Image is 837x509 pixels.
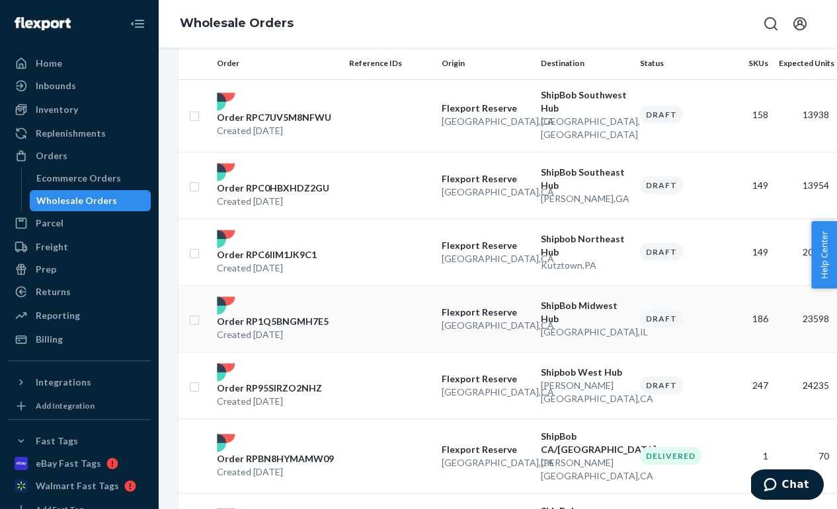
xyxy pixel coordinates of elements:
[442,239,530,252] p: Flexport Reserve
[442,319,530,332] p: [GEOGRAPHIC_DATA] , CA
[541,299,629,325] p: ShipBob Midwest Hub
[442,172,530,186] p: Flexport Reserve
[758,11,784,37] button: Open Search Box
[217,248,317,261] p: Order RPC6IIM1JK9C1
[541,366,629,379] p: Shipbob West Hub
[217,230,235,248] img: flexport logo
[8,259,151,280] a: Prep
[8,75,151,96] a: Inbounds
[8,145,151,166] a: Orders
[15,17,71,30] img: Flexport logo
[536,48,635,79] th: Destination
[442,456,530,469] p: [GEOGRAPHIC_DATA] , CA
[541,325,629,339] p: [GEOGRAPHIC_DATA] , IL
[541,232,629,259] p: Shipbob Northeast Hub
[217,124,331,137] p: Created [DATE]
[217,434,235,452] img: flexport logo
[442,386,530,399] p: [GEOGRAPHIC_DATA] , CA
[442,102,530,115] p: Flexport Reserve
[217,261,317,275] p: Created [DATE]
[8,372,151,393] button: Integrations
[36,376,91,389] div: Integrations
[217,111,331,124] p: Order RPC7UV5M8NFWU
[30,168,151,189] a: Ecommerce Orders
[541,379,629,405] p: [PERSON_NAME][GEOGRAPHIC_DATA] , CA
[442,115,530,128] p: [GEOGRAPHIC_DATA] , CA
[217,195,329,208] p: Created [DATE]
[727,285,774,352] td: 186
[36,457,101,470] div: eBay Fast Tags
[217,163,235,182] img: flexport logo
[727,219,774,285] td: 149
[442,443,530,456] p: Flexport Reserve
[751,469,824,502] iframe: Opens a widget where you can chat to one of our agents
[640,447,701,465] div: Delivered
[8,305,151,326] a: Reporting
[36,217,63,230] div: Parcel
[541,88,629,115] p: ShipBob Southwest Hub
[727,352,774,419] td: 247
[727,77,774,152] td: 158
[36,400,95,411] div: Add Integration
[217,363,235,382] img: flexport logo
[727,48,774,79] th: SKUs
[541,166,629,192] p: ShipBob Southeast Hub
[8,99,151,120] a: Inventory
[727,419,774,493] td: 1
[787,11,813,37] button: Open account menu
[8,123,151,144] a: Replenishments
[30,190,151,211] a: Wholesale Orders
[436,48,536,79] th: Origin
[640,243,683,261] div: Draft
[8,475,151,496] a: Walmart Fast Tags
[442,252,530,265] p: [GEOGRAPHIC_DATA] , CA
[36,127,106,140] div: Replenishments
[640,310,683,327] div: Draft
[36,240,68,254] div: Freight
[36,149,67,162] div: Orders
[8,53,151,74] a: Home
[635,48,727,79] th: Status
[212,48,344,79] th: Order
[344,48,436,79] th: Reference IDs
[8,453,151,474] a: eBay Fast Tags
[541,259,629,272] p: Kutztown , PA
[442,372,530,386] p: Flexport Reserve
[442,306,530,319] p: Flexport Reserve
[640,376,683,394] div: Draft
[36,57,62,70] div: Home
[217,315,329,328] p: Order RP1Q5BNGMH7E5
[124,11,151,37] button: Close Navigation
[180,16,294,30] a: Wholesale Orders
[727,152,774,219] td: 149
[217,395,322,408] p: Created [DATE]
[217,182,329,195] p: Order RPC0HBXHDZ2GU
[8,398,151,414] a: Add Integration
[811,221,837,288] button: Help Center
[541,456,629,483] p: [PERSON_NAME][GEOGRAPHIC_DATA] , CA
[640,176,683,194] div: Draft
[442,186,530,199] p: [GEOGRAPHIC_DATA] , CA
[217,452,334,465] p: Order RPBN8HYMAMW09
[8,430,151,452] button: Fast Tags
[36,79,76,92] div: Inbounds
[169,5,304,43] ol: breadcrumbs
[36,309,80,322] div: Reporting
[8,281,151,302] a: Returns
[8,213,151,234] a: Parcel
[36,285,71,298] div: Returns
[36,333,63,346] div: Billing
[217,328,329,341] p: Created [DATE]
[36,172,121,185] div: Ecommerce Orders
[8,329,151,350] a: Billing
[36,479,119,492] div: Walmart Fast Tags
[8,236,151,257] a: Freight
[541,115,629,141] p: [GEOGRAPHIC_DATA] , [GEOGRAPHIC_DATA]
[36,194,117,207] div: Wholesale Orders
[36,103,78,116] div: Inventory
[36,263,56,276] div: Prep
[217,92,235,111] img: flexport logo
[640,106,683,123] div: Draft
